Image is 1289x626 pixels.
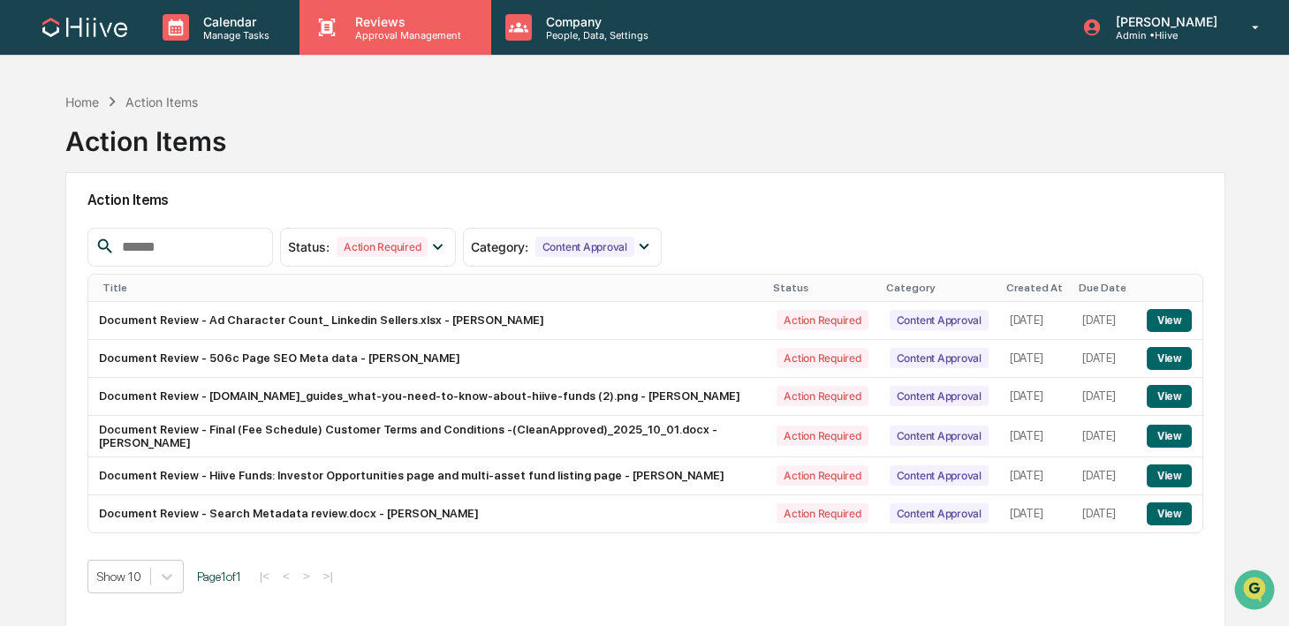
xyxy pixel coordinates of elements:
div: Content Approval [890,503,989,524]
a: View [1147,313,1192,327]
button: >| [318,569,338,584]
div: Content Approval [890,426,989,446]
span: Pylon [176,299,214,313]
span: Attestations [146,222,219,240]
p: How can we help? [18,37,322,65]
a: Powered byPylon [125,298,214,313]
a: 🖐️Preclearance [11,215,121,247]
img: logo [42,18,127,37]
td: [DATE] [999,416,1072,457]
div: Status [773,282,871,294]
div: Content Approval [890,310,989,330]
td: Document Review - Search Metadata review.docx - [PERSON_NAME] [88,495,767,532]
div: Action Required [777,465,868,486]
img: 1746055101610-c473b297-6a78-478c-a979-82029cc54cd1 [18,135,49,167]
button: View [1147,502,1192,525]
div: Action Required [777,426,868,446]
td: [DATE] [1072,378,1136,416]
div: Action Required [337,237,428,257]
div: Action Required [777,386,868,406]
div: Created At [1006,282,1065,294]
td: [DATE] [1072,457,1136,495]
a: 🔎Data Lookup [11,249,118,281]
span: Page 1 of 1 [197,569,241,584]
button: > [298,569,315,584]
p: Company [532,14,657,29]
td: [DATE] [1072,340,1136,378]
p: Calendar [189,14,278,29]
iframe: Open customer support [1232,568,1280,615]
td: [DATE] [1072,416,1136,457]
td: [DATE] [999,378,1072,416]
div: Due Date [1079,282,1129,294]
p: Reviews [341,14,470,29]
a: View [1147,389,1192,403]
button: < [277,569,295,584]
div: Content Approval [890,465,989,486]
div: Home [65,94,99,109]
a: View [1147,469,1192,482]
td: Document Review - Final (Fee Schedule) Customer Terms and Conditions -(CleanApproved)_2025_10_01.... [88,416,767,457]
div: Content Approval [890,386,989,406]
a: 🗄️Attestations [121,215,226,247]
a: View [1147,351,1192,365]
p: Manage Tasks [189,29,278,41]
p: Admin • Hiive [1102,29,1226,41]
a: View [1147,507,1192,520]
div: Content Approval [890,348,989,368]
a: View [1147,429,1192,442]
button: |< [254,569,275,584]
div: Action Required [777,310,868,330]
div: Action Items [125,94,198,109]
span: Data Lookup [35,256,111,274]
td: [DATE] [999,302,1072,340]
div: Action Items [65,111,226,157]
div: Content Approval [535,237,634,257]
td: Document Review - Ad Character Count_ Linkedin Sellers.xlsx - [PERSON_NAME] [88,302,767,340]
div: 🖐️ [18,224,32,238]
p: People, Data, Settings [532,29,657,41]
div: Action Required [777,503,868,524]
span: Category : [471,239,528,254]
div: We're available if you need us! [60,153,224,167]
div: 🗄️ [128,224,142,238]
h2: Action Items [87,192,1203,208]
td: [DATE] [999,340,1072,378]
button: View [1147,464,1192,487]
td: [DATE] [999,457,1072,495]
button: View [1147,347,1192,370]
td: [DATE] [999,495,1072,532]
td: [DATE] [1072,302,1136,340]
div: Start new chat [60,135,290,153]
p: [PERSON_NAME] [1102,14,1226,29]
span: Status : [288,239,330,254]
div: Category [886,282,992,294]
td: Document Review - Hiive Funds: Investor Opportunities page and multi-asset fund listing page - [P... [88,457,767,495]
button: View [1147,425,1192,448]
p: Approval Management [341,29,470,41]
button: Start new chat [300,140,322,162]
div: Action Required [777,348,868,368]
div: Title [102,282,760,294]
button: View [1147,309,1192,332]
td: [DATE] [1072,495,1136,532]
td: Document Review - 506c Page SEO Meta data - [PERSON_NAME] [88,340,767,378]
div: 🔎 [18,258,32,272]
span: Preclearance [35,222,114,240]
button: View [1147,385,1192,408]
td: Document Review - [DOMAIN_NAME]_guides_what-you-need-to-know-about-hiive-funds (2).png - [PERSON_... [88,378,767,416]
